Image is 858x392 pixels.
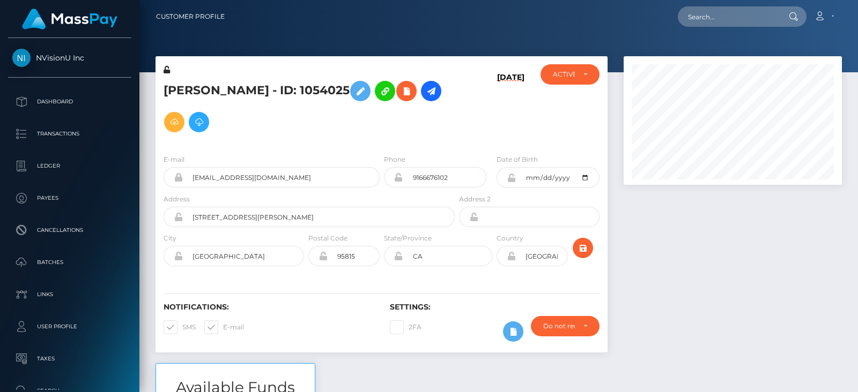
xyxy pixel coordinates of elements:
[497,233,523,243] label: Country
[164,303,374,312] h6: Notifications:
[12,49,31,67] img: NVisionU Inc
[12,254,127,270] p: Batches
[8,249,131,276] a: Batches
[164,155,184,164] label: E-mail
[541,64,600,85] button: ACTIVE
[8,281,131,308] a: Links
[8,185,131,212] a: Payees
[553,70,575,79] div: ACTIVE
[308,233,347,243] label: Postal Code
[8,313,131,340] a: User Profile
[8,345,131,372] a: Taxes
[531,316,600,336] button: Do not require
[12,158,127,174] p: Ledger
[384,155,405,164] label: Phone
[12,222,127,238] p: Cancellations
[8,217,131,244] a: Cancellations
[12,287,127,303] p: Links
[22,9,117,29] img: MassPay Logo
[164,233,176,243] label: City
[12,319,127,335] p: User Profile
[497,73,524,141] h6: [DATE]
[12,94,127,110] p: Dashboard
[543,322,575,330] div: Do not require
[390,320,421,334] label: 2FA
[459,194,491,204] label: Address 2
[8,53,131,63] span: NVisionU Inc
[12,351,127,367] p: Taxes
[12,126,127,142] p: Transactions
[390,303,600,312] h6: Settings:
[8,88,131,115] a: Dashboard
[204,320,244,334] label: E-mail
[8,120,131,147] a: Transactions
[12,190,127,206] p: Payees
[8,153,131,179] a: Ledger
[156,5,225,28] a: Customer Profile
[421,81,441,101] a: Initiate Payout
[384,233,432,243] label: State/Province
[164,194,190,204] label: Address
[164,76,449,138] h5: [PERSON_NAME] - ID: 1054025
[678,6,779,27] input: Search...
[497,155,538,164] label: Date of Birth
[164,320,196,334] label: SMS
